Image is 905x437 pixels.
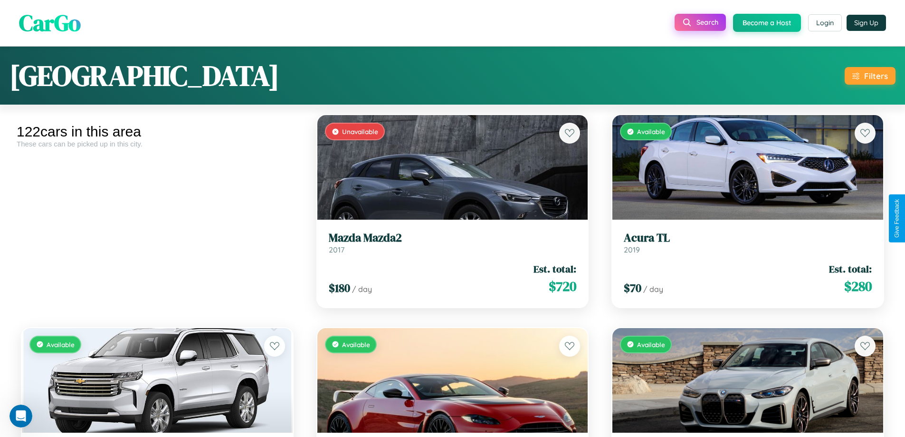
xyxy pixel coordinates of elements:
span: / day [643,284,663,294]
span: Available [47,340,75,349]
div: These cars can be picked up in this city. [17,140,298,148]
button: Sign Up [847,15,886,31]
iframe: Intercom live chat [10,405,32,427]
span: $ 280 [844,277,872,296]
h1: [GEOGRAPHIC_DATA] [10,56,279,95]
span: $ 70 [624,280,641,296]
span: $ 720 [549,277,576,296]
span: Search [696,18,718,27]
a: Mazda Mazda22017 [329,231,577,254]
span: Available [637,127,665,136]
span: CarGo [19,7,81,39]
h3: Acura TL [624,231,872,245]
button: Become a Host [733,14,801,32]
button: Filters [845,67,895,85]
button: Login [808,14,842,31]
span: Est. total: [533,262,576,276]
span: 2019 [624,245,640,254]
a: Acura TL2019 [624,231,872,254]
span: Unavailable [342,127,378,136]
span: Available [637,340,665,349]
div: Filters [864,71,888,81]
button: Search [675,14,726,31]
span: / day [352,284,372,294]
div: Give Feedback [894,199,900,238]
div: 122 cars in this area [17,124,298,140]
span: Available [342,340,370,349]
span: Est. total: [829,262,872,276]
span: 2017 [329,245,344,254]
h3: Mazda Mazda2 [329,231,577,245]
span: $ 180 [329,280,350,296]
